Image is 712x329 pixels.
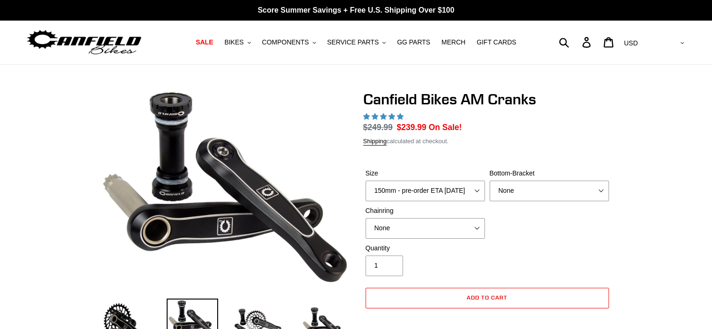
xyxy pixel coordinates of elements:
[363,90,611,108] h1: Canfield Bikes AM Cranks
[363,113,405,120] span: 4.97 stars
[490,168,609,178] label: Bottom-Bracket
[262,38,309,46] span: COMPONENTS
[26,28,143,57] img: Canfield Bikes
[397,123,426,132] span: $239.99
[224,38,243,46] span: BIKES
[366,243,485,253] label: Quantity
[437,36,470,49] a: MERCH
[392,36,435,49] a: GG PARTS
[363,123,393,132] s: $249.99
[363,137,611,146] div: calculated at checkout.
[477,38,516,46] span: GIFT CARDS
[323,36,390,49] button: SERVICE PARTS
[441,38,465,46] span: MERCH
[191,36,218,49] a: SALE
[366,206,485,216] label: Chainring
[564,32,588,52] input: Search
[257,36,321,49] button: COMPONENTS
[196,38,213,46] span: SALE
[397,38,430,46] span: GG PARTS
[363,138,387,146] a: Shipping
[327,38,379,46] span: SERVICE PARTS
[366,288,609,308] button: Add to cart
[429,121,462,133] span: On Sale!
[220,36,255,49] button: BIKES
[467,294,507,301] span: Add to cart
[366,168,485,178] label: Size
[472,36,521,49] a: GIFT CARDS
